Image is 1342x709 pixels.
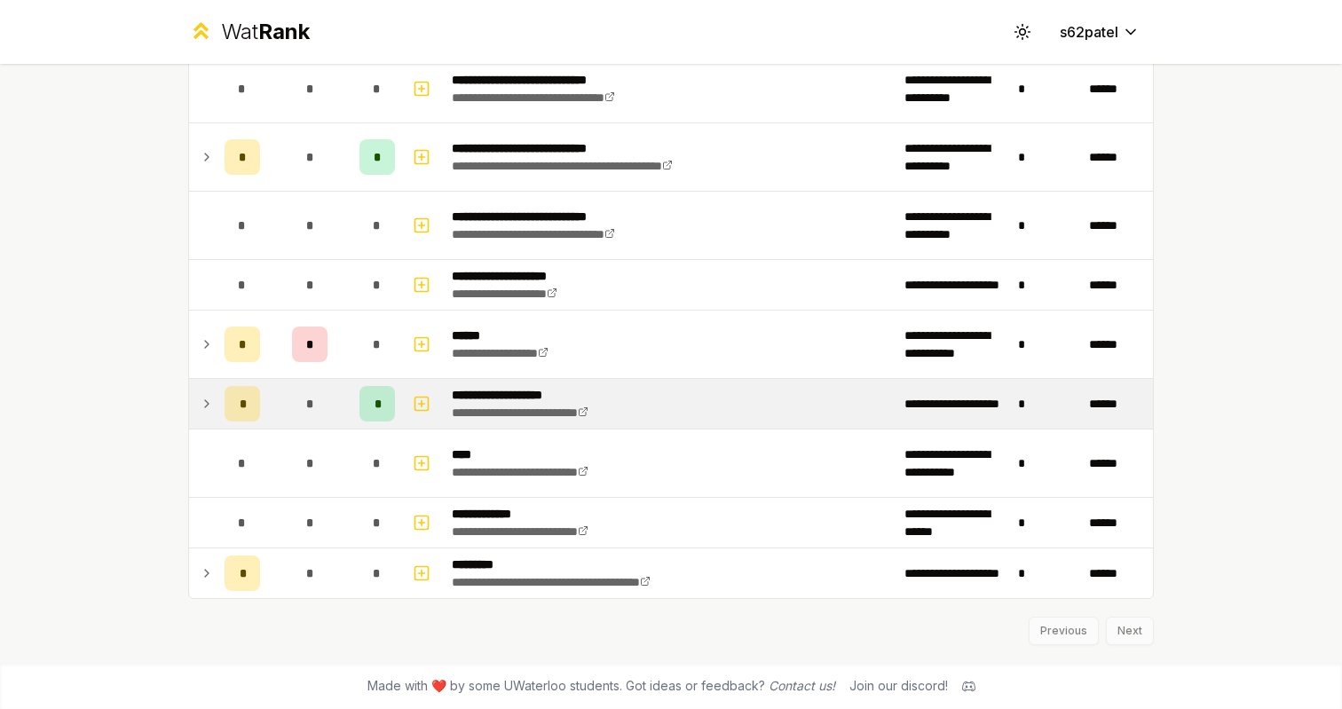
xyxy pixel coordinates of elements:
[769,678,835,693] a: Contact us!
[1060,21,1118,43] span: s62patel
[188,18,310,46] a: WatRank
[849,677,948,695] div: Join our discord!
[258,19,310,44] span: Rank
[367,677,835,695] span: Made with ❤️ by some UWaterloo students. Got ideas or feedback?
[1046,16,1154,48] button: s62patel
[221,18,310,46] div: Wat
